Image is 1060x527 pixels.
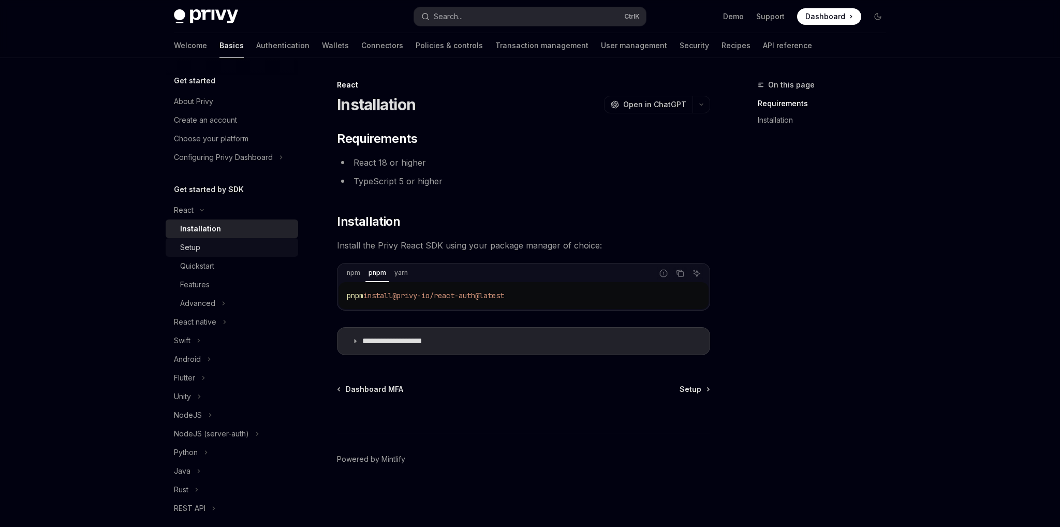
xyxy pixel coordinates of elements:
[392,291,504,300] span: @privy-io/react-auth@latest
[495,33,588,58] a: Transaction management
[338,384,403,394] a: Dashboard MFA
[174,334,190,347] div: Swift
[174,409,202,421] div: NodeJS
[174,428,249,440] div: NodeJS (server-auth)
[624,12,640,21] span: Ctrl K
[174,75,215,87] h5: Get started
[174,390,191,403] div: Unity
[361,33,403,58] a: Connectors
[166,369,298,387] button: Toggle Flutter section
[166,313,298,331] button: Toggle React native section
[680,384,709,394] a: Setup
[337,213,400,230] span: Installation
[337,95,416,114] h1: Installation
[680,33,709,58] a: Security
[174,151,273,164] div: Configuring Privy Dashboard
[174,114,237,126] div: Create an account
[414,7,646,26] button: Open search
[174,484,188,496] div: Rust
[174,95,213,108] div: About Privy
[166,238,298,257] a: Setup
[680,384,701,394] span: Setup
[337,155,710,170] li: React 18 or higher
[166,92,298,111] a: About Privy
[166,257,298,275] a: Quickstart
[174,372,195,384] div: Flutter
[690,267,703,280] button: Ask AI
[174,9,238,24] img: dark logo
[166,111,298,129] a: Create an account
[337,174,710,188] li: TypeScript 5 or higher
[174,316,216,328] div: React native
[166,201,298,219] button: Toggle React section
[174,353,201,365] div: Android
[434,10,463,23] div: Search...
[723,11,744,22] a: Demo
[174,465,190,477] div: Java
[174,502,205,515] div: REST API
[337,130,417,147] span: Requirements
[166,462,298,480] button: Toggle Java section
[174,133,248,145] div: Choose your platform
[722,33,750,58] a: Recipes
[346,384,403,394] span: Dashboard MFA
[174,204,194,216] div: React
[604,96,693,113] button: Open in ChatGPT
[322,33,349,58] a: Wallets
[219,33,244,58] a: Basics
[166,443,298,462] button: Toggle Python section
[166,350,298,369] button: Toggle Android section
[166,480,298,499] button: Toggle Rust section
[256,33,310,58] a: Authentication
[166,424,298,443] button: Toggle NodeJS (server-auth) section
[166,387,298,406] button: Toggle Unity section
[758,112,894,128] a: Installation
[166,148,298,167] button: Toggle Configuring Privy Dashboard section
[180,241,200,254] div: Setup
[166,406,298,424] button: Toggle NodeJS section
[180,279,210,291] div: Features
[166,129,298,148] a: Choose your platform
[337,238,710,253] span: Install the Privy React SDK using your package manager of choice:
[347,291,363,300] span: pnpm
[174,183,244,196] h5: Get started by SDK
[363,291,392,300] span: install
[657,267,670,280] button: Report incorrect code
[391,267,411,279] div: yarn
[166,275,298,294] a: Features
[758,95,894,112] a: Requirements
[416,33,483,58] a: Policies & controls
[166,499,298,518] button: Toggle REST API section
[768,79,815,91] span: On this page
[623,99,686,110] span: Open in ChatGPT
[337,454,405,464] a: Powered by Mintlify
[601,33,667,58] a: User management
[805,11,845,22] span: Dashboard
[166,294,298,313] button: Toggle Advanced section
[365,267,389,279] div: pnpm
[166,219,298,238] a: Installation
[180,260,214,272] div: Quickstart
[180,297,215,310] div: Advanced
[870,8,886,25] button: Toggle dark mode
[180,223,221,235] div: Installation
[174,33,207,58] a: Welcome
[763,33,812,58] a: API reference
[174,446,198,459] div: Python
[344,267,363,279] div: npm
[797,8,861,25] a: Dashboard
[673,267,687,280] button: Copy the contents from the code block
[756,11,785,22] a: Support
[166,331,298,350] button: Toggle Swift section
[337,80,710,90] div: React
